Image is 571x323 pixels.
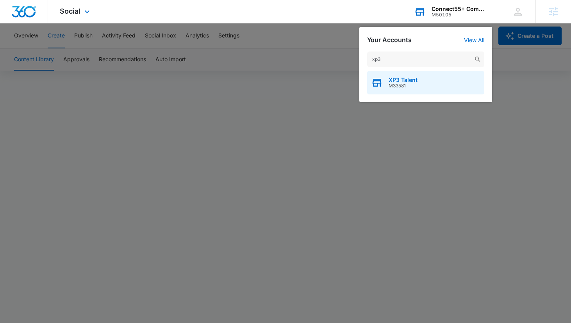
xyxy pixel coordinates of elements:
[367,51,484,67] input: Search Accounts
[367,36,412,44] h2: Your Accounts
[60,7,80,15] span: Social
[389,83,418,89] span: M33581
[464,37,484,43] a: View All
[367,71,484,94] button: XP3 TalentM33581
[389,77,418,83] span: XP3 Talent
[432,12,489,18] div: account id
[432,6,489,12] div: account name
